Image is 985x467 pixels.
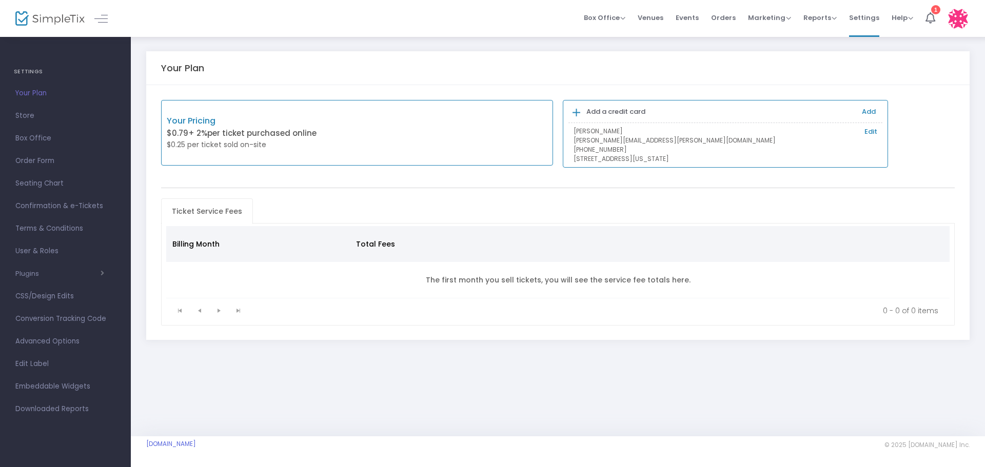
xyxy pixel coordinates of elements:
[167,115,357,127] p: Your Pricing
[167,139,357,150] p: $0.25 per ticket sold on-site
[676,5,699,31] span: Events
[892,13,913,23] span: Help
[748,13,791,23] span: Marketing
[15,109,115,123] span: Store
[586,107,645,116] b: Add a credit card
[14,62,117,82] h4: SETTINGS
[15,380,115,393] span: Embeddable Widgets
[15,357,115,371] span: Edit Label
[15,177,115,190] span: Seating Chart
[167,128,357,139] p: $0.79 per ticket purchased online
[15,245,115,258] span: User & Roles
[166,226,350,262] th: Billing Month
[574,136,877,145] p: [PERSON_NAME][EMAIL_ADDRESS][PERSON_NAME][DOMAIN_NAME]
[15,402,115,416] span: Downloaded Reports
[638,5,663,31] span: Venues
[711,5,736,31] span: Orders
[350,226,517,262] th: Total Fees
[166,262,950,298] td: The first month you sell tickets, you will see the service fee totals here.
[803,13,837,23] span: Reports
[188,128,207,138] span: + 2%
[862,107,876,116] a: Add
[15,199,115,213] span: Confirmation & e-Tickets
[166,226,950,298] div: Data table
[166,203,248,219] span: Ticket Service Fees
[884,441,970,449] span: © 2025 [DOMAIN_NAME] Inc.
[146,440,196,448] a: [DOMAIN_NAME]
[574,127,877,136] p: [PERSON_NAME]
[15,87,115,100] span: Your Plan
[15,132,115,145] span: Box Office
[15,290,115,303] span: CSS/Design Edits
[931,5,940,14] div: 1
[161,63,204,74] h5: Your Plan
[15,222,115,235] span: Terms & Conditions
[574,154,877,164] p: [STREET_ADDRESS][US_STATE]
[574,145,877,154] p: [PHONE_NUMBER]
[15,335,115,348] span: Advanced Options
[864,127,877,137] a: Edit
[584,13,625,23] span: Box Office
[849,5,879,31] span: Settings
[255,306,939,316] kendo-pager-info: 0 - 0 of 0 items
[15,154,115,168] span: Order Form
[15,312,115,326] span: Conversion Tracking Code
[15,270,104,278] button: Plugins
